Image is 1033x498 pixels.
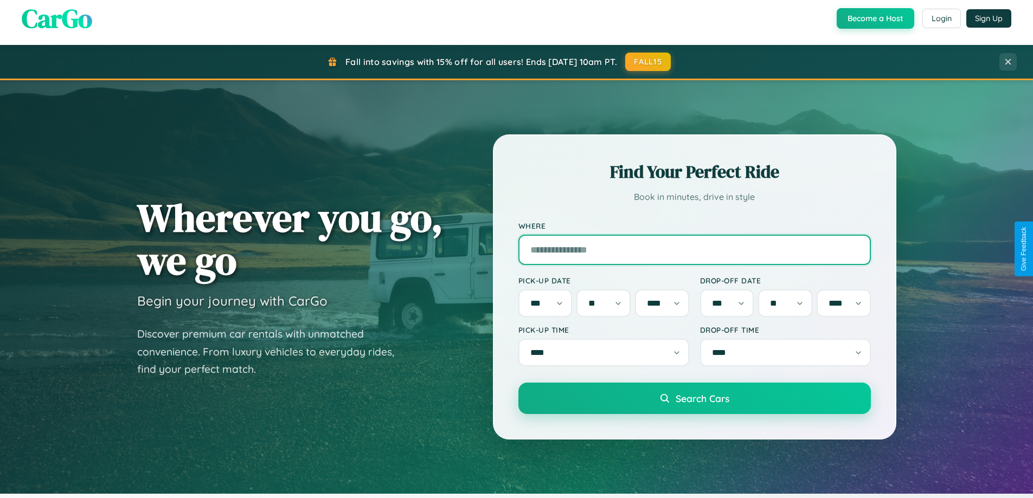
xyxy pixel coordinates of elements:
button: Login [922,9,961,28]
button: FALL15 [625,53,671,71]
label: Drop-off Time [700,325,871,334]
label: Pick-up Time [518,325,689,334]
label: Pick-up Date [518,276,689,285]
button: Become a Host [837,8,914,29]
label: Where [518,221,871,230]
p: Discover premium car rentals with unmatched convenience. From luxury vehicles to everyday rides, ... [137,325,408,378]
h2: Find Your Perfect Ride [518,160,871,184]
p: Book in minutes, drive in style [518,189,871,205]
label: Drop-off Date [700,276,871,285]
button: Sign Up [966,9,1011,28]
span: Search Cars [676,392,729,404]
h3: Begin your journey with CarGo [137,293,328,309]
button: Search Cars [518,383,871,414]
span: Fall into savings with 15% off for all users! Ends [DATE] 10am PT. [345,56,617,67]
h1: Wherever you go, we go [137,196,443,282]
div: Give Feedback [1020,227,1028,271]
span: CarGo [22,1,92,36]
